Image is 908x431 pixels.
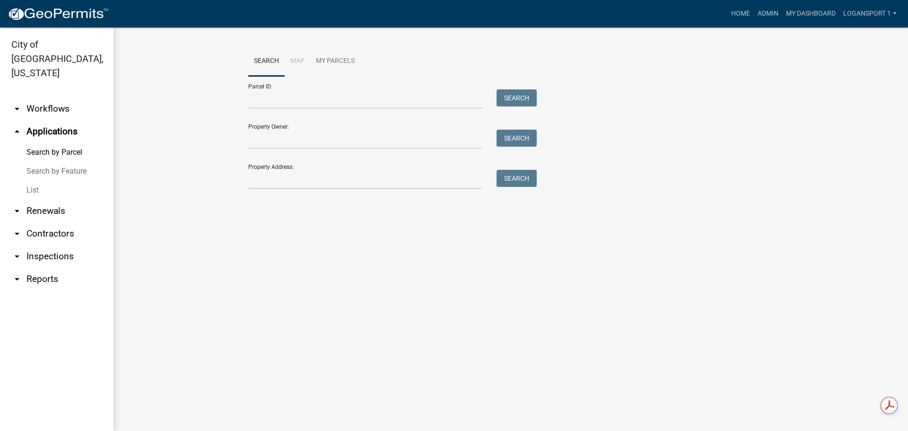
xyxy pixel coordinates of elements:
button: Search [497,170,537,187]
a: Home [727,5,754,23]
i: arrow_drop_down [11,273,23,285]
button: Search [497,89,537,106]
i: arrow_drop_down [11,228,23,239]
a: Logansport 1 [839,5,900,23]
button: Search [497,130,537,147]
a: Admin [754,5,782,23]
a: My Dashboard [782,5,839,23]
i: arrow_drop_down [11,205,23,217]
a: My Parcels [310,46,360,77]
i: arrow_drop_down [11,103,23,114]
i: arrow_drop_down [11,251,23,262]
i: arrow_drop_up [11,126,23,137]
a: Search [248,46,285,77]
